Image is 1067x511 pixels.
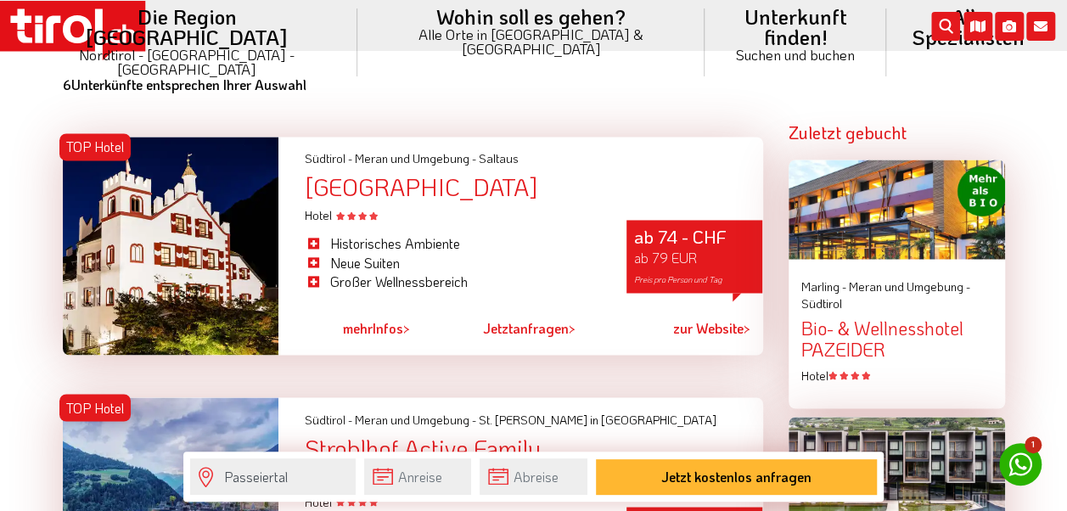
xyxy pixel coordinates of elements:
[483,309,576,348] a: Jetztanfragen>
[569,319,576,337] span: >
[354,411,475,427] span: Meran und Umgebung -
[364,458,471,495] input: Anreise
[354,150,475,166] span: Meran und Umgebung -
[999,443,1042,486] a: 1
[633,274,722,285] span: Preis pro Person und Tag
[725,48,865,62] small: Suchen und buchen
[304,174,762,200] div: [GEOGRAPHIC_DATA]
[403,319,410,337] span: >
[304,207,378,223] span: Hotel
[37,48,337,76] small: Nordtirol - [GEOGRAPHIC_DATA] - [GEOGRAPHIC_DATA]
[801,295,842,312] span: Südtirol
[478,150,518,166] span: Saltaus
[59,133,131,160] div: TOP Hotel
[801,367,992,384] div: Hotel
[304,411,351,427] span: Südtirol -
[480,458,587,495] input: Abreise
[596,459,877,495] button: Jetzt kostenlos anfragen
[483,319,513,337] span: Jetzt
[995,12,1024,41] i: Fotogalerie
[59,394,131,421] div: TOP Hotel
[304,272,601,291] li: Großer Wellnessbereich
[801,278,992,383] a: Marling - Meran und Umgebung - Südtirol Bio- & Wellnesshotel PAZEIDER Hotel
[304,150,351,166] span: Südtirol -
[304,435,762,487] div: Stroblhof Active Family [GEOGRAPHIC_DATA]
[378,27,685,56] small: Alle Orte in [GEOGRAPHIC_DATA] & [GEOGRAPHIC_DATA]
[963,12,992,41] i: Karte öffnen
[1026,12,1055,41] i: Kontakt
[1025,436,1042,453] span: 1
[343,309,410,348] a: mehrInfos>
[789,121,907,143] strong: Zuletzt gebucht
[478,411,716,427] span: St. [PERSON_NAME] in [GEOGRAPHIC_DATA]
[801,278,846,295] span: Marling -
[343,319,373,337] span: mehr
[626,220,762,292] div: ab 74 - CHF
[304,254,601,272] li: Neue Suiten
[743,319,750,337] span: >
[304,234,601,253] li: Historisches Ambiente
[672,309,750,348] a: zur Website>
[801,318,992,359] div: Bio- & Wellnesshotel PAZEIDER
[849,278,970,295] span: Meran und Umgebung -
[633,249,696,267] span: ab 79 EUR
[190,458,356,495] input: Wo soll's hingehen?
